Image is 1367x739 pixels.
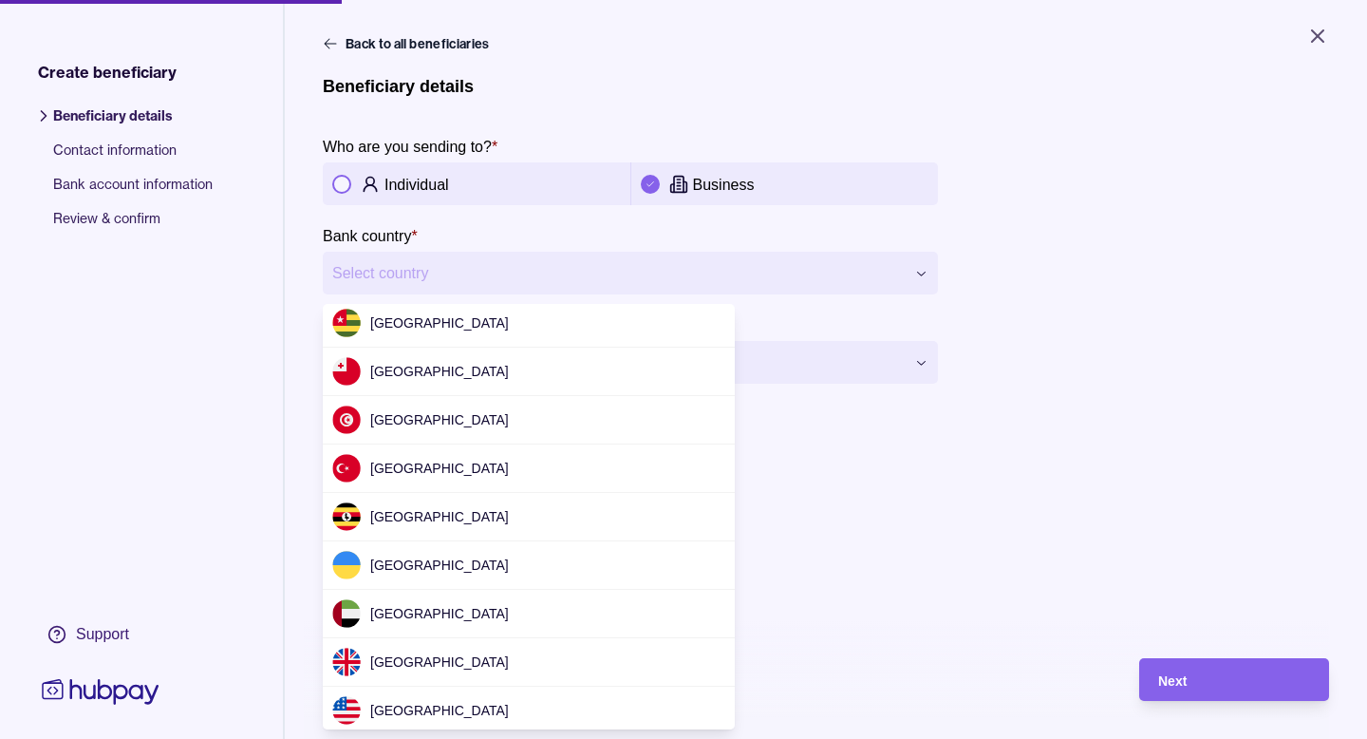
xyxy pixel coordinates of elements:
span: [GEOGRAPHIC_DATA] [370,606,509,621]
span: [GEOGRAPHIC_DATA] [370,703,509,718]
img: ug [332,502,361,531]
img: gb [332,648,361,676]
img: tn [332,406,361,434]
span: [GEOGRAPHIC_DATA] [370,654,509,670]
img: ae [332,599,361,628]
span: [GEOGRAPHIC_DATA] [370,364,509,379]
span: [GEOGRAPHIC_DATA] [370,315,509,331]
span: [GEOGRAPHIC_DATA] [370,509,509,524]
img: tr [332,454,361,483]
img: us [332,696,361,725]
span: [GEOGRAPHIC_DATA] [370,412,509,427]
span: [GEOGRAPHIC_DATA] [370,461,509,476]
span: [GEOGRAPHIC_DATA] [370,558,509,573]
span: Next [1158,673,1187,689]
img: to [332,357,361,386]
img: tg [332,309,361,337]
img: ua [332,551,361,579]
